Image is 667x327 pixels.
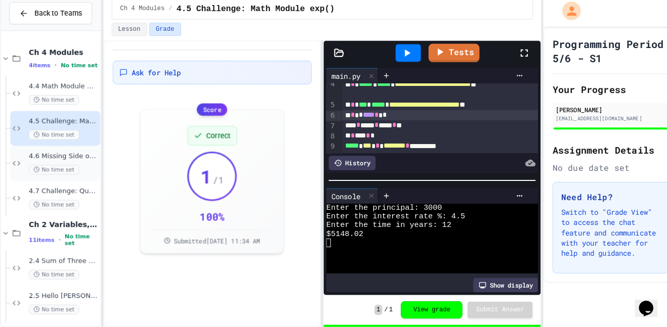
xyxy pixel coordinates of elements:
button: Submit Answer [460,302,524,318]
div: main.py [321,74,359,85]
span: 4 items [28,66,50,73]
div: Show display [466,278,529,293]
h1: Programming Period 5/6 - S1 [544,41,658,69]
div: [EMAIL_ADDRESS][DOMAIN_NAME] [547,118,655,125]
span: 4.5 Challenge: Math Module exp() [28,120,97,129]
span: $5148.02 [321,231,357,240]
span: 1 [383,306,386,314]
span: Ch 4 Modules [28,52,97,61]
button: Lesson [110,27,145,40]
span: No time set [28,305,78,314]
iframe: chat widget [624,287,657,317]
div: 9 [321,144,331,154]
div: 5 [321,103,331,113]
span: 4.5 Challenge: Math Module exp() [174,8,329,20]
div: 8 [321,134,331,144]
div: History [323,158,369,172]
span: Back to Teams [34,13,81,23]
span: 4.7 Challenge: Quadratic Formula [28,189,97,198]
span: Ch 4 Modules [118,10,162,18]
span: Enter the time in years: 12 [321,222,444,231]
div: 6 [321,114,331,124]
span: No time set [28,133,78,143]
span: 4.6 Missing Side of a Triangle [28,155,97,163]
span: 11 items [28,238,54,245]
span: Correct [203,133,227,144]
div: Console [321,190,372,205]
span: Ch 2 Variables, Statements & Expressions [28,221,97,230]
span: 1 [197,168,208,189]
span: 4.4 Math Module GCD [28,86,97,95]
button: Grade [147,27,178,40]
span: 2.4 Sum of Three Numbers [28,258,97,266]
div: My Account [543,4,574,27]
span: No time set [60,66,96,73]
div: No due date set [544,164,658,176]
span: Enter the interest rate %: 4.5 [321,214,457,222]
span: Ask for Help [130,71,178,81]
h3: Need Help? [552,193,649,205]
div: Score [194,107,224,119]
span: Submit Answer [468,306,516,314]
span: No time set [28,270,78,280]
span: / [166,10,170,18]
span: No time set [64,235,97,248]
a: Tests [422,48,472,66]
span: • [54,65,56,73]
span: 2.5 Hello [PERSON_NAME] [28,292,97,301]
div: Console [321,193,359,203]
span: Enter the principal: 3000 [321,205,435,214]
span: Submitted [DATE] 11:34 AM [171,238,256,246]
span: No time set [28,99,78,108]
div: 7 [321,124,331,134]
div: main.py [321,72,372,87]
div: 4 [321,83,331,103]
div: [PERSON_NAME] [547,108,655,117]
span: No time set [28,202,78,211]
button: Back to Teams [9,7,91,29]
span: / [378,306,382,314]
p: Switch to "Grade View" to access the chat feature and communicate with your teacher for help and ... [552,209,649,259]
h2: Your Progress [544,86,658,100]
span: No time set [28,167,78,177]
span: / 1 [209,175,220,189]
span: 1 [368,305,376,315]
span: • [58,237,60,245]
div: 100 % [196,211,221,225]
button: View grade [394,301,455,318]
h2: Assignment Details [544,146,658,160]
